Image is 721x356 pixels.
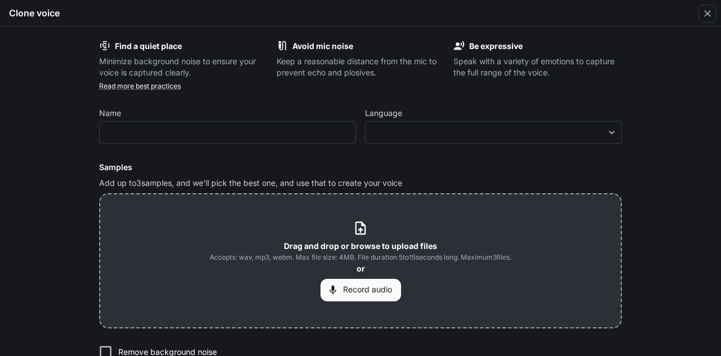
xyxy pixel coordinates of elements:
[99,82,181,90] a: Read more best practices
[115,41,182,51] b: Find a quiet place
[277,56,445,78] p: Keep a reasonable distance from the mic to prevent echo and plosives.
[9,7,60,19] h5: Clone voice
[365,109,402,117] p: Language
[99,109,121,117] p: Name
[99,56,268,78] p: Minimize background noise to ensure your voice is captured clearly.
[284,241,437,251] b: Drag and drop or browse to upload files
[99,162,622,173] h6: Samples
[453,56,622,78] p: Speak with a variety of emotions to capture the full range of the voice.
[366,127,621,138] div: ​
[210,252,511,263] span: Accepts: wav, mp3, webm. Max file size: 4MB. File duration 5 to 15 seconds long. Maximum 3 files.
[99,177,622,189] p: Add up to 3 samples, and we'll pick the best one, and use that to create your voice
[357,264,365,273] b: or
[321,279,401,301] button: Record audio
[469,41,523,51] b: Be expressive
[292,41,353,51] b: Avoid mic noise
